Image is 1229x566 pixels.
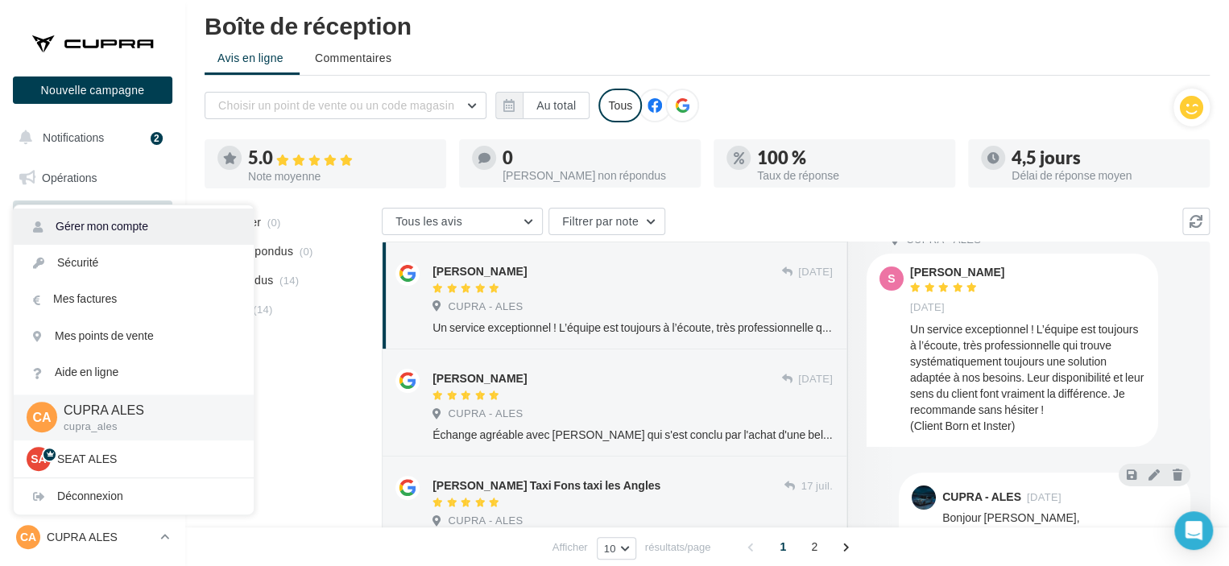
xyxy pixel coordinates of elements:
span: 10 [604,542,616,555]
a: Contacts [10,322,176,356]
span: Tous les avis [395,214,462,228]
span: Notifications [43,130,104,144]
span: [DATE] [798,372,833,386]
div: Un service exceptionnel ! L’équipe est toujours à l’écoute, très professionnelle qui trouve systé... [432,320,833,336]
div: [PERSON_NAME] [910,266,1004,278]
div: 5.0 [248,149,433,167]
button: Notifications 2 [10,121,169,155]
a: Sécurité [14,245,254,281]
div: Un service exceptionnel ! L’équipe est toujours à l’écoute, très professionnelle qui trouve systé... [910,321,1145,434]
span: (14) [279,274,299,287]
p: SEAT ALES [57,451,234,467]
div: 100 % [757,149,942,167]
span: CUPRA - ALES [448,407,523,421]
a: Mes points de vente [14,318,254,354]
div: 2 [151,132,163,145]
a: Visibilité en ligne [10,242,176,276]
div: Déconnexion [14,478,254,514]
button: 10 [597,537,636,560]
span: Opérations [42,171,97,184]
a: Mes factures [14,281,254,317]
span: [DATE] [1027,492,1061,502]
span: 1 [770,534,796,560]
p: CUPRA ALES [64,401,228,419]
div: Open Intercom Messenger [1174,511,1213,550]
span: (0) [267,216,281,229]
button: Filtrer par note [548,208,665,235]
span: Choisir un point de vente ou un code magasin [218,98,454,112]
div: Boîte de réception [205,13,1210,37]
span: S [888,271,895,287]
a: Boîte de réception [10,200,176,235]
button: Nouvelle campagne [13,76,172,104]
span: CUPRA - ALES [448,514,523,528]
span: 17 juil. [801,479,833,494]
div: 0 [503,149,688,167]
span: [DATE] [910,300,945,315]
div: [PERSON_NAME] non répondus [503,170,688,181]
span: Non répondus [220,243,293,259]
a: CA CUPRA ALES [13,522,172,552]
span: CA [20,529,36,545]
span: résultats/page [645,539,711,555]
div: Note moyenne [248,171,433,182]
a: Gérer mon compte [14,209,254,245]
a: PERSONNALISATION PRINT [10,442,176,490]
span: 2 [801,534,827,560]
span: CA [32,408,51,427]
span: SA [31,451,46,467]
span: CUPRA - ALES [448,300,523,314]
span: Commentaires [315,50,391,66]
div: [PERSON_NAME] Taxi Fons taxi les Angles [432,477,660,494]
a: Opérations [10,161,176,195]
button: Choisir un point de vente ou un code magasin [205,92,486,119]
a: Aide en ligne [14,354,254,390]
div: Échange agréable avec [PERSON_NAME] qui s'est conclu par l'achat d'une belle Cupra Born. Il a eu ... [432,427,833,443]
button: Au total [523,92,590,119]
p: cupra_ales [64,419,228,434]
span: [DATE] [798,265,833,279]
a: Calendrier [10,403,176,436]
a: Médiathèque [10,362,176,396]
div: 4,5 jours [1012,149,1197,167]
button: Tous les avis [382,208,543,235]
div: Tous [598,89,642,122]
div: [PERSON_NAME] [432,263,527,279]
div: Taux de réponse [757,170,942,181]
span: Afficher [552,539,588,555]
div: Délai de réponse moyen [1012,170,1197,181]
button: Au total [495,92,590,119]
div: [PERSON_NAME] [432,370,527,386]
a: Campagnes [10,283,176,316]
span: (0) [300,245,313,258]
div: CUPRA - ALES [942,491,1021,502]
p: CUPRA ALES [47,529,154,545]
